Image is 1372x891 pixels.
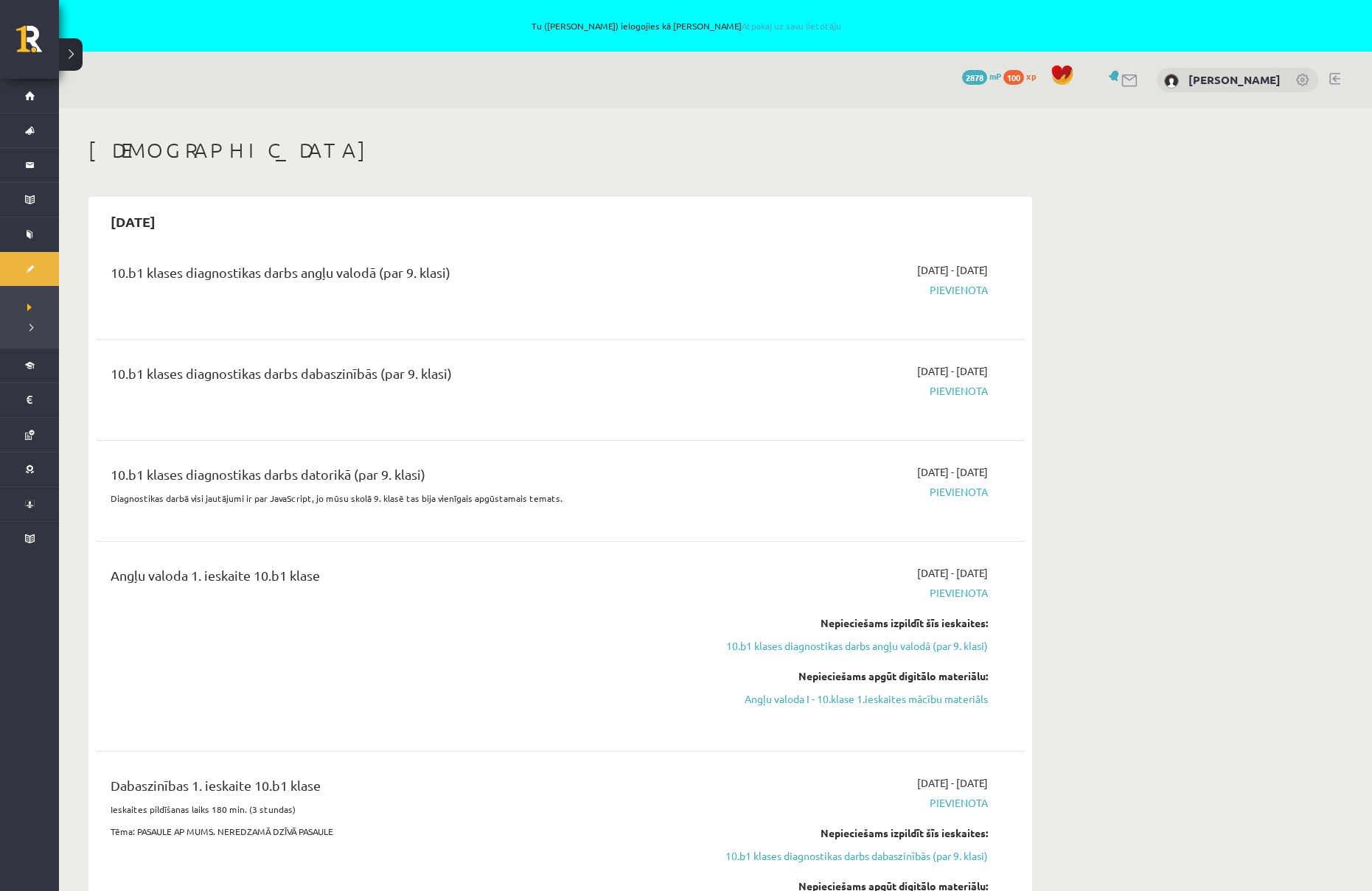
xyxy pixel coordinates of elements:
a: 2878 mP [962,70,1001,82]
h2: [DATE] [96,204,170,239]
span: [DATE] - [DATE] [917,262,988,278]
a: [PERSON_NAME] [1188,72,1281,87]
p: Tēma: PASAULE AP MUMS. NEREDZAMĀ DZĪVĀ PASAULE [111,825,688,838]
span: Pievienota [710,585,988,601]
span: Tu ([PERSON_NAME]) ielogojies kā [PERSON_NAME] [137,21,1235,30]
span: [DATE] - [DATE] [917,464,988,480]
span: Pievienota [710,795,988,811]
a: Angļu valoda I - 10.klase 1.ieskaites mācību materiāls [710,691,988,707]
span: Pievienota [710,282,988,298]
p: Diagnostikas darbā visi jautājumi ir par JavaScript, jo mūsu skolā 9. klasē tas bija vienīgais ap... [111,492,688,505]
div: 10.b1 klases diagnostikas darbs angļu valodā (par 9. klasi) [111,262,688,290]
span: xp [1026,70,1036,82]
div: 10.b1 klases diagnostikas darbs dabaszinībās (par 9. klasi) [111,363,688,391]
div: Nepieciešams izpildīt šīs ieskaites: [710,615,988,631]
div: Dabaszinības 1. ieskaite 10.b1 klase [111,775,688,803]
span: 2878 [962,70,987,85]
a: 10.b1 klases diagnostikas darbs angļu valodā (par 9. klasi) [710,638,988,654]
span: 100 [1003,70,1024,85]
div: Nepieciešams apgūt digitālo materiālu: [710,668,988,684]
span: Pievienota [710,383,988,399]
div: Angļu valoda 1. ieskaite 10.b1 klase [111,565,688,593]
p: Ieskaites pildīšanas laiks 180 min. (3 stundas) [111,803,688,816]
a: Rīgas 1. Tālmācības vidusskola [16,26,59,63]
div: Nepieciešams izpildīt šīs ieskaites: [710,825,988,841]
span: [DATE] - [DATE] [917,363,988,379]
a: 10.b1 klases diagnostikas darbs dabaszinībās (par 9. klasi) [710,848,988,864]
span: Pievienota [710,484,988,500]
a: 100 xp [1003,70,1043,82]
a: Atpakaļ uz savu lietotāju [742,20,841,32]
span: [DATE] - [DATE] [917,565,988,581]
div: 10.b1 klases diagnostikas darbs datorikā (par 9. klasi) [111,464,688,492]
h1: [DEMOGRAPHIC_DATA] [88,138,1032,163]
span: [DATE] - [DATE] [917,775,988,791]
img: Dmitrijs Kolmakovs [1164,74,1179,88]
span: mP [989,70,1001,82]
